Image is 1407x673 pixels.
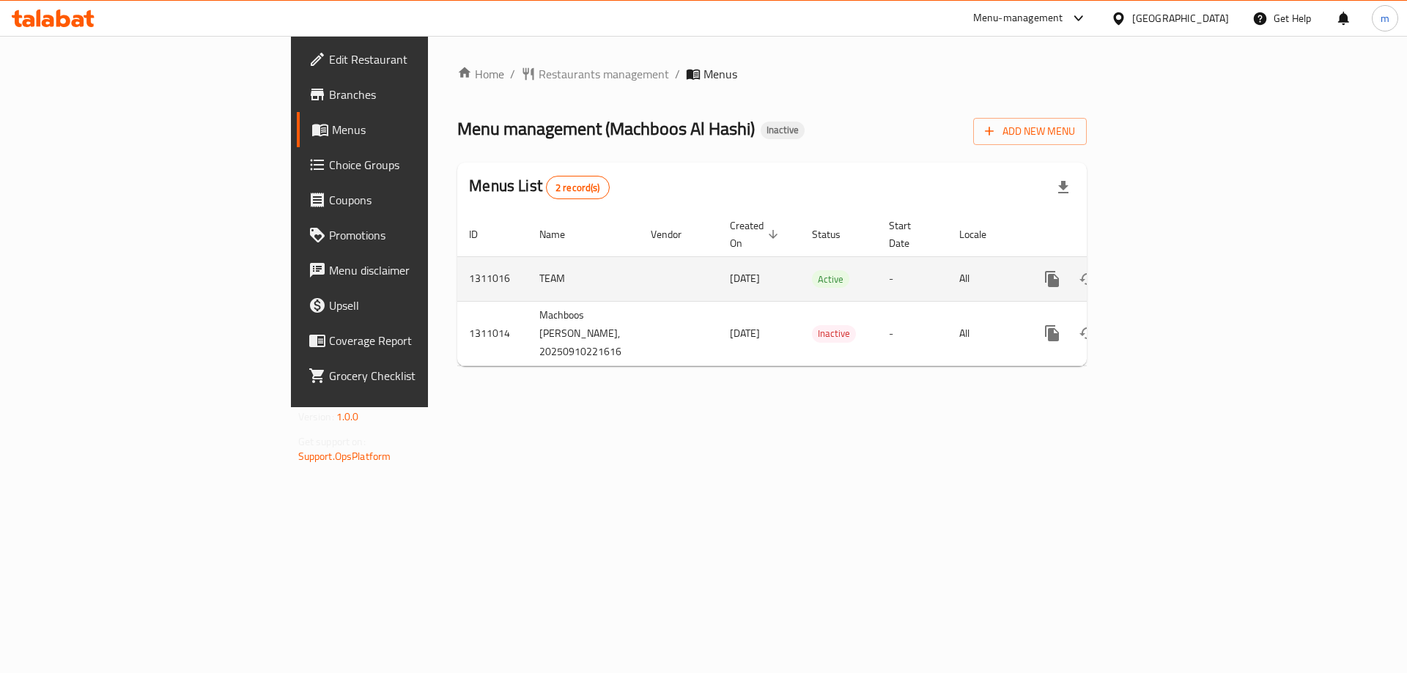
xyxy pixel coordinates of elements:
td: - [877,301,948,365]
a: Menu disclaimer [297,253,526,288]
td: All [948,256,1023,301]
span: 1.0.0 [336,407,359,426]
span: Inactive [812,325,856,342]
span: Choice Groups [329,156,514,174]
span: m [1381,10,1389,26]
span: Add New Menu [985,122,1075,141]
span: Grocery Checklist [329,367,514,384]
table: enhanced table [457,212,1187,366]
a: Choice Groups [297,147,526,182]
a: Support.OpsPlatform [298,447,391,466]
span: Active [812,271,849,288]
td: TEAM [528,256,639,301]
th: Actions [1023,212,1187,257]
div: Export file [1046,170,1081,205]
span: Status [812,226,860,243]
td: All [948,301,1023,365]
span: Restaurants management [539,65,669,83]
span: Menu management ( Machboos Al Hashi ) [457,112,755,145]
a: Coupons [297,182,526,217]
a: Coverage Report [297,323,526,358]
span: 2 record(s) [547,181,609,195]
a: Grocery Checklist [297,358,526,393]
span: Inactive [761,124,805,136]
button: more [1035,261,1070,297]
span: Name [539,226,584,243]
span: Created On [730,217,783,252]
span: Promotions [329,226,514,244]
span: Get support on: [298,432,366,451]
td: - [877,256,948,301]
span: Coverage Report [329,332,514,349]
div: Total records count [546,176,610,199]
a: Branches [297,77,526,112]
button: more [1035,316,1070,351]
div: Active [812,270,849,288]
span: Menu disclaimer [329,261,514,279]
span: Menus [332,121,514,138]
span: Locale [959,226,1005,243]
span: Upsell [329,297,514,314]
nav: breadcrumb [457,65,1087,83]
span: Vendor [651,226,701,243]
span: Start Date [889,217,930,252]
a: Menus [297,112,526,147]
a: Edit Restaurant [297,42,526,77]
span: Menus [703,65,737,83]
button: Change Status [1070,261,1105,297]
a: Promotions [297,217,526,253]
a: Upsell [297,288,526,323]
span: [DATE] [730,269,760,288]
td: Machboos [PERSON_NAME], 20250910221616 [528,301,639,365]
span: Branches [329,86,514,103]
span: ID [469,226,497,243]
div: Inactive [761,122,805,139]
a: Restaurants management [521,65,669,83]
li: / [675,65,680,83]
span: [DATE] [730,324,760,343]
span: Edit Restaurant [329,51,514,68]
div: Menu-management [973,10,1063,27]
div: Inactive [812,325,856,343]
span: Coupons [329,191,514,209]
div: [GEOGRAPHIC_DATA] [1132,10,1229,26]
span: Version: [298,407,334,426]
button: Add New Menu [973,118,1087,145]
h2: Menus List [469,175,609,199]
